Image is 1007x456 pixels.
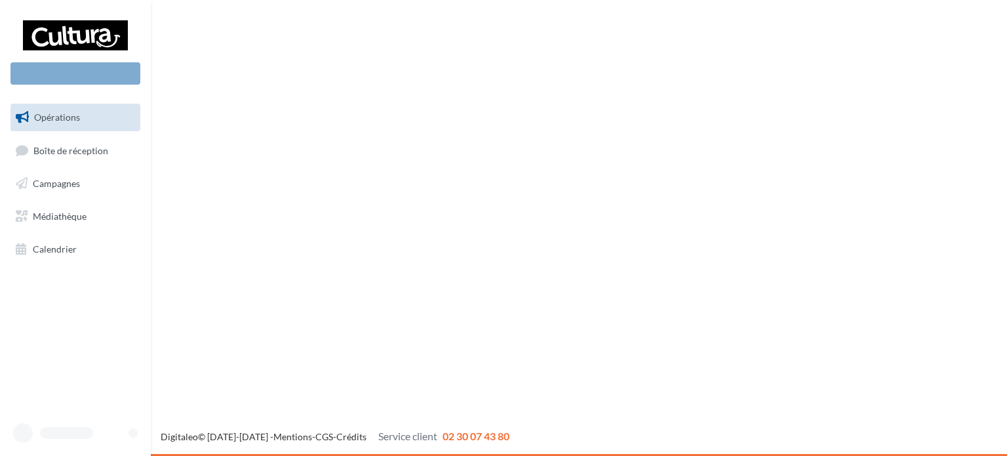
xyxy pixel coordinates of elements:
[8,136,143,165] a: Boîte de réception
[8,203,143,230] a: Médiathèque
[8,104,143,131] a: Opérations
[10,62,140,85] div: Nouvelle campagne
[161,431,198,442] a: Digitaleo
[443,430,509,442] span: 02 30 07 43 80
[8,170,143,197] a: Campagnes
[33,178,80,189] span: Campagnes
[161,431,509,442] span: © [DATE]-[DATE] - - -
[33,243,77,254] span: Calendrier
[8,236,143,263] a: Calendrier
[273,431,312,442] a: Mentions
[34,112,80,123] span: Opérations
[336,431,366,442] a: Crédits
[378,430,437,442] span: Service client
[33,211,87,222] span: Médiathèque
[33,144,108,155] span: Boîte de réception
[315,431,333,442] a: CGS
